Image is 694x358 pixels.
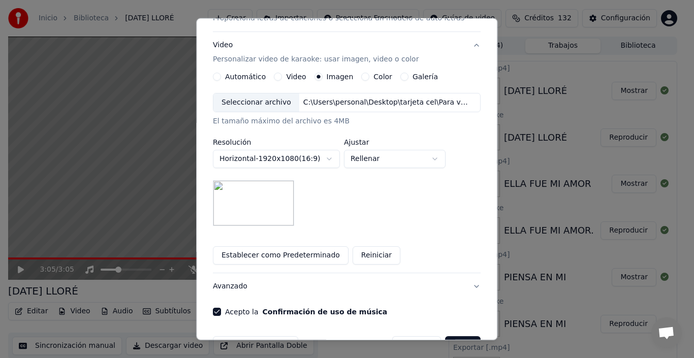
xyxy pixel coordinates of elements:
[213,93,299,112] div: Seleccionar archivo
[213,73,481,273] div: VideoPersonalizar video de karaoke: usar imagen, video o color
[213,32,481,73] button: VideoPersonalizar video de karaoke: usar imagen, video o color
[344,139,446,146] label: Ajustar
[263,308,388,315] button: Acepto la
[213,246,349,265] button: Establecer como Predeterminado
[213,116,481,126] div: El tamaño máximo del archivo es 4MB
[287,73,306,80] label: Video
[413,73,438,80] label: Galería
[445,336,481,354] button: Crear
[225,73,266,80] label: Automático
[213,273,481,300] button: Avanzado
[213,13,464,23] p: Proporciona letras de canciones o selecciona un modelo de auto letras
[327,73,354,80] label: Imagen
[299,97,472,108] div: C:\Users\personal\Desktop\tarjeta cel\Para videos\IMG-20210104-WA0016.jpg
[213,40,419,64] div: Video
[225,308,387,315] label: Acepto la
[213,139,340,146] label: Resolución
[213,54,419,64] p: Personalizar video de karaoke: usar imagen, video o color
[353,246,400,265] button: Reiniciar
[393,336,441,354] button: Cancelar
[374,73,393,80] label: Color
